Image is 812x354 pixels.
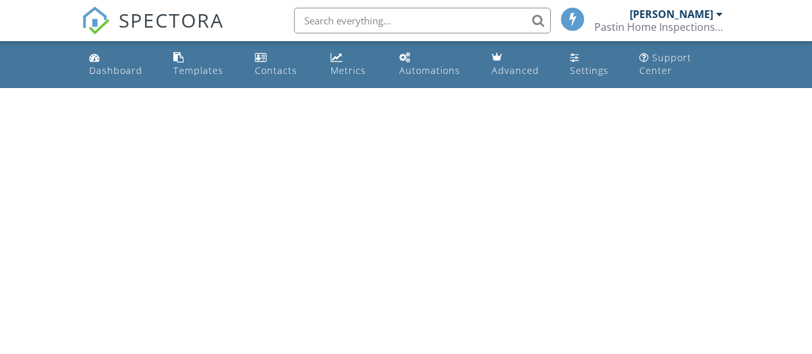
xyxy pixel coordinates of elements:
input: Search everything... [294,8,551,33]
div: Dashboard [89,64,143,76]
div: Advanced [492,64,539,76]
div: Settings [570,64,609,76]
a: Automations (Basic) [394,46,476,83]
a: Contacts [250,46,315,83]
div: Automations [399,64,460,76]
a: SPECTORA [82,17,224,44]
div: Metrics [331,64,366,76]
div: Support Center [639,51,691,76]
a: Settings [565,46,624,83]
a: Support Center [634,46,728,83]
div: Pastin Home Inspections, L.L.C. [594,21,723,33]
a: Templates [168,46,239,83]
a: Advanced [487,46,555,83]
img: The Best Home Inspection Software - Spectora [82,6,110,35]
a: Metrics [325,46,384,83]
a: Dashboard [84,46,159,83]
span: SPECTORA [119,6,224,33]
div: Templates [173,64,223,76]
div: Contacts [255,64,297,76]
div: [PERSON_NAME] [630,8,713,21]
